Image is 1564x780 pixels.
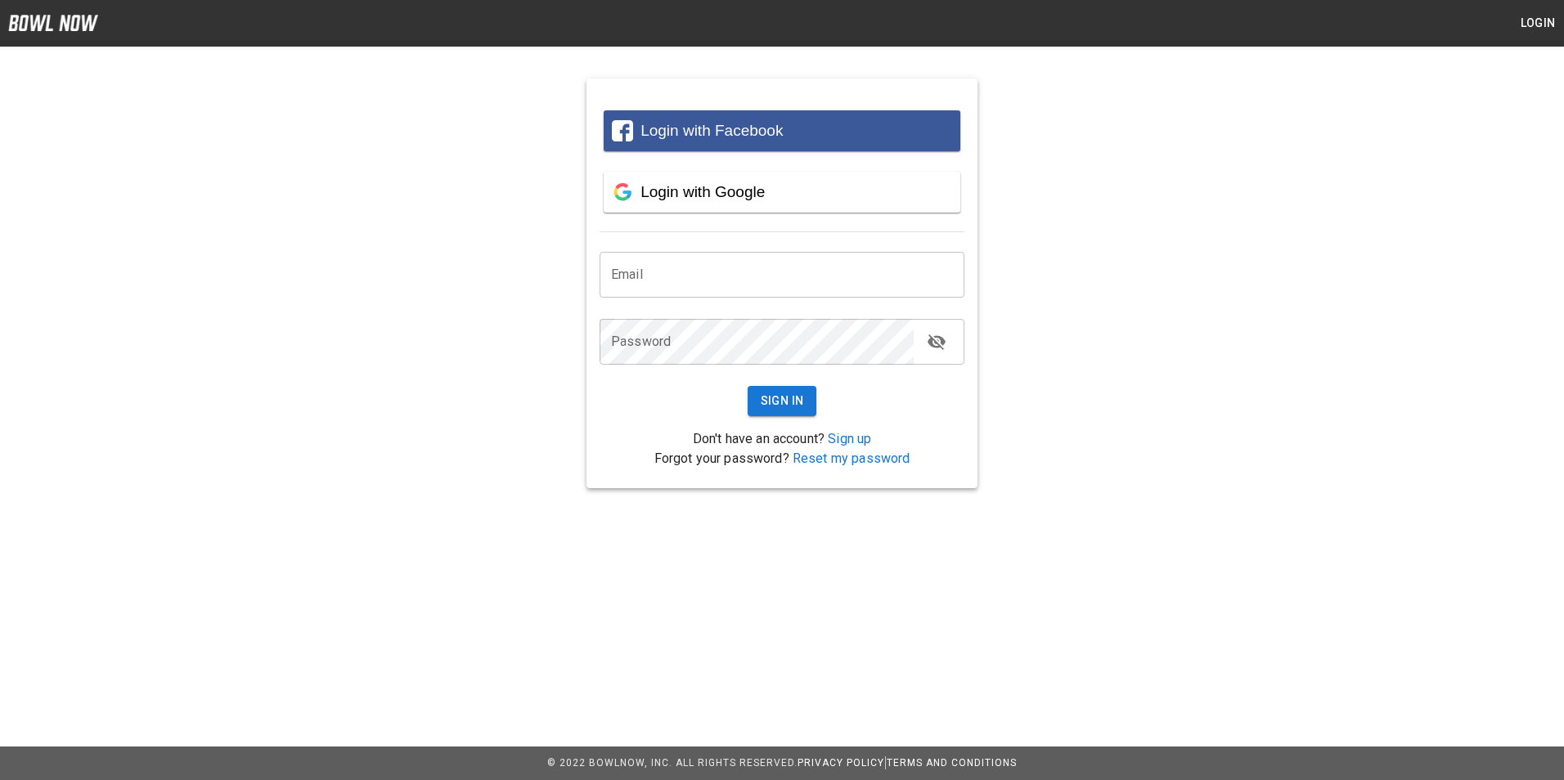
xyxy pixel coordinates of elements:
button: Login with Google [604,172,960,213]
span: Login with Google [640,183,765,200]
p: Don't have an account? [600,429,964,449]
a: Reset my password [793,451,910,466]
button: toggle password visibility [920,325,953,358]
a: Terms and Conditions [887,757,1017,769]
span: © 2022 BowlNow, Inc. All Rights Reserved. [547,757,798,769]
a: Privacy Policy [798,757,884,769]
span: Login with Facebook [640,122,783,139]
button: Sign In [748,386,817,416]
a: Sign up [828,431,871,446]
p: Forgot your password? [600,449,964,468]
button: Login [1512,8,1564,38]
img: logo [8,15,98,31]
button: Login with Facebook [604,110,960,151]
